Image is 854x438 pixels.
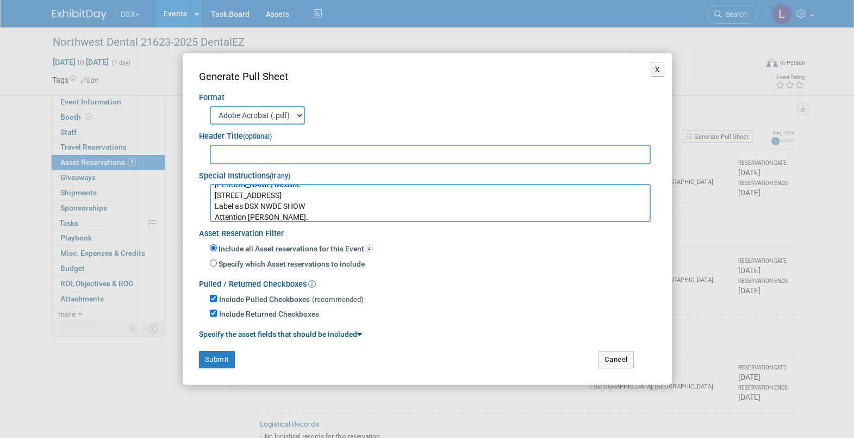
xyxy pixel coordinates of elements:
div: Pulled / Returned Checkboxes [199,273,656,291]
span: 4 [366,245,373,252]
small: (optional) [243,133,272,140]
div: Generate Pull Sheet [199,70,656,84]
div: Special Instructions [199,164,656,182]
button: Cancel [599,351,634,368]
label: Include Pulled Checkboxes [219,294,310,305]
small: (if any) [270,172,290,180]
label: Include all Asset reservations for this Event [217,244,373,255]
div: Asset Reservation Filter [199,222,656,240]
span: (recommended) [312,295,364,304]
button: Submit [199,351,235,368]
a: Specify the asset fields that should be included [199,330,362,338]
label: Specify which Asset reservations to include [217,259,365,270]
button: X [651,63,664,77]
div: Format [199,84,656,104]
div: Header Title [199,125,656,143]
label: Include Returned Checkboxes [219,309,319,320]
